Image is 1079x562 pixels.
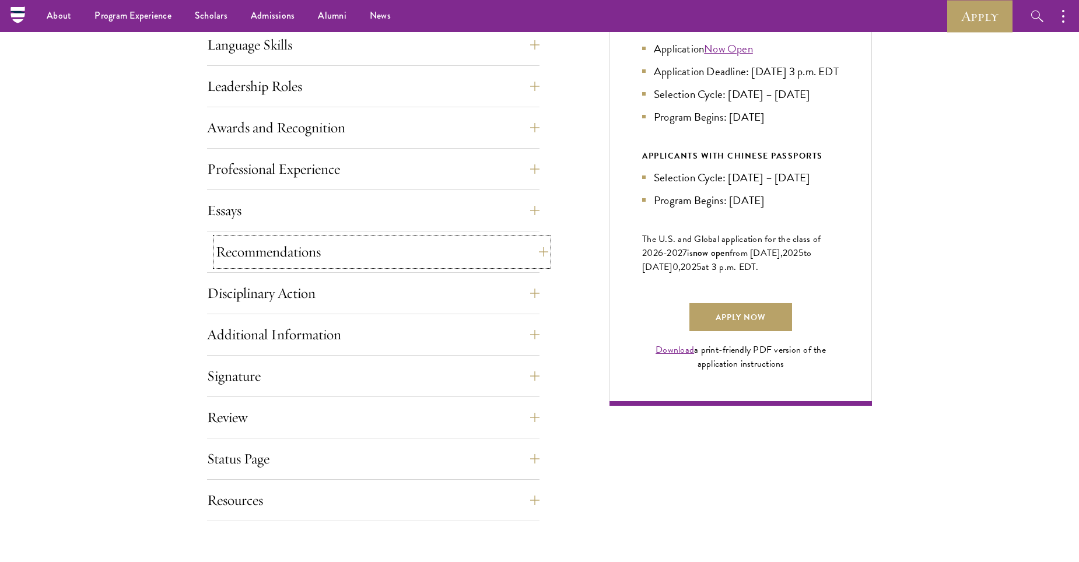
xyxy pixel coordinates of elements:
[798,246,804,260] span: 5
[704,40,753,57] a: Now Open
[207,72,539,100] button: Leadership Roles
[207,114,539,142] button: Awards and Recognition
[730,246,783,260] span: from [DATE],
[783,246,798,260] span: 202
[682,246,687,260] span: 7
[207,196,539,224] button: Essays
[702,260,759,274] span: at 3 p.m. EDT.
[681,260,696,274] span: 202
[642,86,839,103] li: Selection Cycle: [DATE] – [DATE]
[207,362,539,390] button: Signature
[216,238,548,266] button: Recommendations
[656,343,694,357] a: Download
[642,108,839,125] li: Program Begins: [DATE]
[207,403,539,431] button: Review
[658,246,663,260] span: 6
[642,149,839,163] div: APPLICANTS WITH CHINESE PASSPORTS
[663,246,682,260] span: -202
[207,279,539,307] button: Disciplinary Action
[642,232,821,260] span: The U.S. and Global application for the class of 202
[687,246,693,260] span: is
[642,246,811,274] span: to [DATE]
[642,169,839,186] li: Selection Cycle: [DATE] – [DATE]
[696,260,702,274] span: 5
[207,445,539,473] button: Status Page
[672,260,678,274] span: 0
[207,31,539,59] button: Language Skills
[689,303,792,331] a: Apply Now
[642,343,839,371] div: a print-friendly PDF version of the application instructions
[207,321,539,349] button: Additional Information
[642,63,839,80] li: Application Deadline: [DATE] 3 p.m. EDT
[693,246,730,259] span: now open
[678,260,681,274] span: ,
[207,486,539,514] button: Resources
[642,40,839,57] li: Application
[207,155,539,183] button: Professional Experience
[642,192,839,209] li: Program Begins: [DATE]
